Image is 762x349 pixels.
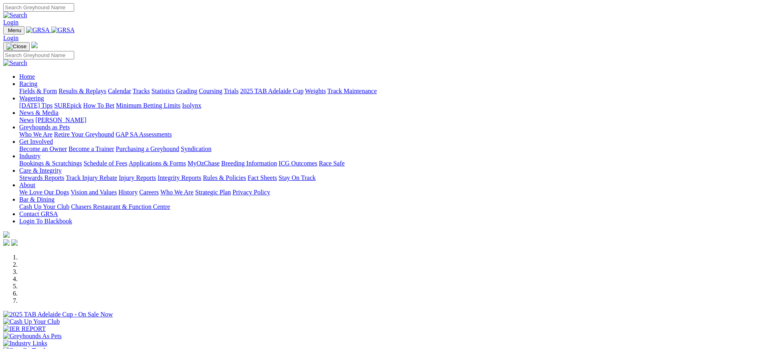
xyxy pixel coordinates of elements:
div: News & Media [19,116,759,124]
a: Cash Up Your Club [19,203,69,210]
img: logo-grsa-white.png [31,42,38,48]
a: Rules & Policies [203,174,246,181]
img: Close [6,43,26,50]
a: Wagering [19,95,44,102]
a: MyOzChase [188,160,220,167]
a: Login To Blackbook [19,218,72,225]
a: Grading [176,88,197,94]
a: Syndication [181,145,211,152]
a: Purchasing a Greyhound [116,145,179,152]
div: Bar & Dining [19,203,759,210]
a: Racing [19,80,37,87]
a: Get Involved [19,138,53,145]
a: Schedule of Fees [83,160,127,167]
a: Track Maintenance [327,88,377,94]
a: News [19,116,34,123]
a: Strategic Plan [195,189,231,196]
a: Become an Owner [19,145,67,152]
a: ICG Outcomes [279,160,317,167]
a: Industry [19,153,40,159]
a: Become a Trainer [69,145,114,152]
a: News & Media [19,109,59,116]
a: Coursing [199,88,222,94]
div: Industry [19,160,759,167]
a: About [19,182,35,188]
a: Home [19,73,35,80]
a: Login [3,19,18,26]
button: Toggle navigation [3,42,30,51]
a: Integrity Reports [158,174,201,181]
a: Privacy Policy [232,189,270,196]
a: Results & Replays [59,88,106,94]
div: Care & Integrity [19,174,759,182]
img: Industry Links [3,340,47,347]
div: Racing [19,88,759,95]
a: Weights [305,88,326,94]
a: Who We Are [19,131,53,138]
div: Greyhounds as Pets [19,131,759,138]
a: 2025 TAB Adelaide Cup [240,88,303,94]
a: Stewards Reports [19,174,64,181]
img: facebook.svg [3,239,10,246]
a: Login [3,35,18,41]
a: Retire Your Greyhound [54,131,114,138]
a: Race Safe [319,160,344,167]
a: We Love Our Dogs [19,189,69,196]
a: Minimum Betting Limits [116,102,180,109]
a: Breeding Information [221,160,277,167]
button: Toggle navigation [3,26,24,35]
a: Careers [139,189,159,196]
div: About [19,189,759,196]
a: How To Bet [83,102,115,109]
a: [PERSON_NAME] [35,116,86,123]
span: Menu [8,27,21,33]
img: Cash Up Your Club [3,318,60,325]
a: Calendar [108,88,131,94]
a: Injury Reports [119,174,156,181]
a: History [118,189,137,196]
div: Get Involved [19,145,759,153]
img: logo-grsa-white.png [3,231,10,238]
img: Greyhounds As Pets [3,333,62,340]
a: Greyhounds as Pets [19,124,70,131]
a: Fact Sheets [248,174,277,181]
a: Fields & Form [19,88,57,94]
a: Stay On Track [279,174,315,181]
img: Search [3,12,27,19]
img: 2025 TAB Adelaide Cup - On Sale Now [3,311,113,318]
a: Isolynx [182,102,201,109]
a: SUREpick [54,102,81,109]
input: Search [3,51,74,59]
a: Bar & Dining [19,196,55,203]
a: Vision and Values [71,189,117,196]
img: GRSA [51,27,75,34]
img: IER REPORT [3,325,46,333]
a: Applications & Forms [129,160,186,167]
a: Statistics [152,88,175,94]
a: Contact GRSA [19,210,58,217]
a: Bookings & Scratchings [19,160,82,167]
a: Who We Are [160,189,194,196]
input: Search [3,3,74,12]
a: Trials [224,88,239,94]
div: Wagering [19,102,759,109]
a: GAP SA Assessments [116,131,172,138]
a: Chasers Restaurant & Function Centre [71,203,170,210]
img: Search [3,59,27,67]
img: GRSA [26,27,50,34]
img: twitter.svg [11,239,18,246]
a: Tracks [133,88,150,94]
a: Track Injury Rebate [66,174,117,181]
a: Care & Integrity [19,167,62,174]
a: [DATE] Tips [19,102,53,109]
